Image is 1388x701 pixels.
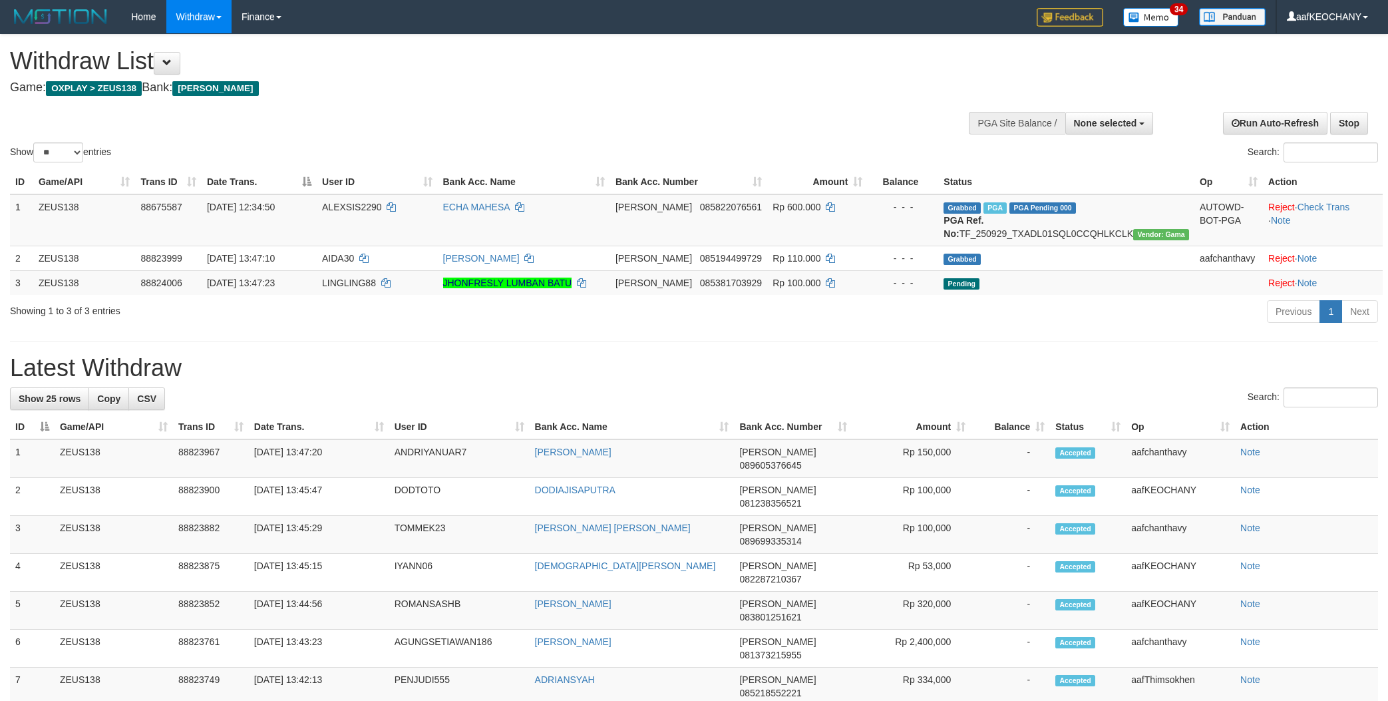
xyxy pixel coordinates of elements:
[938,170,1194,194] th: Status
[739,460,801,471] span: Copy 089605376645 to clipboard
[249,478,389,516] td: [DATE] 13:45:47
[19,393,81,404] span: Show 25 rows
[55,630,173,668] td: ZEUS138
[55,478,173,516] td: ZEUS138
[739,674,816,685] span: [PERSON_NAME]
[10,554,55,592] td: 4
[322,278,376,288] span: LINGLING88
[443,278,572,288] a: JHONFRESLY LUMBAN BATU
[389,478,530,516] td: DODTOTO
[1268,278,1295,288] a: Reject
[1055,637,1095,648] span: Accepted
[852,630,971,668] td: Rp 2,400,000
[173,415,249,439] th: Trans ID: activate to sort column ascending
[140,253,182,264] span: 88823999
[55,415,173,439] th: Game/API: activate to sort column ascending
[1126,415,1235,439] th: Op: activate to sort column ascending
[535,561,716,571] a: [DEMOGRAPHIC_DATA][PERSON_NAME]
[971,630,1050,668] td: -
[1055,447,1095,459] span: Accepted
[389,630,530,668] td: AGUNGSETIAWAN186
[1194,170,1263,194] th: Op: activate to sort column ascending
[873,276,933,290] div: - - -
[10,355,1378,381] h1: Latest Withdraw
[615,202,692,212] span: [PERSON_NAME]
[873,252,933,265] div: - - -
[1055,561,1095,573] span: Accepted
[207,278,275,288] span: [DATE] 13:47:23
[615,253,692,264] span: [PERSON_NAME]
[173,516,249,554] td: 88823882
[739,447,816,457] span: [PERSON_NAME]
[739,612,801,622] span: Copy 083801251621 to clipboard
[135,170,201,194] th: Trans ID: activate to sort column ascending
[535,674,595,685] a: ADRIANSYAH
[389,439,530,478] td: ANDRIYANUAR7
[1268,202,1295,212] a: Reject
[10,194,33,246] td: 1
[1341,300,1378,323] a: Next
[1037,8,1103,27] img: Feedback.jpg
[1240,523,1260,533] a: Note
[438,170,610,194] th: Bank Acc. Name: activate to sort column ascending
[610,170,767,194] th: Bank Acc. Number: activate to sort column ascending
[1126,516,1235,554] td: aafchanthavy
[33,170,136,194] th: Game/API: activate to sort column ascending
[1199,8,1266,26] img: panduan.png
[10,478,55,516] td: 2
[773,202,820,212] span: Rp 600.000
[1126,592,1235,630] td: aafKEOCHANY
[1009,202,1076,214] span: PGA Pending
[10,170,33,194] th: ID
[249,592,389,630] td: [DATE] 13:44:56
[10,81,912,95] h4: Game: Bank:
[10,48,912,75] h1: Withdraw List
[249,415,389,439] th: Date Trans.: activate to sort column ascending
[852,516,971,554] td: Rp 100,000
[971,592,1050,630] td: -
[1240,447,1260,457] a: Note
[55,439,173,478] td: ZEUS138
[1319,300,1342,323] a: 1
[1240,485,1260,495] a: Note
[1050,415,1126,439] th: Status: activate to sort column ascending
[535,636,611,647] a: [PERSON_NAME]
[322,202,382,212] span: ALEXSIS2290
[173,439,249,478] td: 88823967
[739,485,816,495] span: [PERSON_NAME]
[739,636,816,647] span: [PERSON_NAME]
[734,415,852,439] th: Bank Acc. Number: activate to sort column ascending
[971,439,1050,478] td: -
[1298,202,1350,212] a: Check Trans
[10,415,55,439] th: ID: activate to sort column descending
[207,202,275,212] span: [DATE] 12:34:50
[739,523,816,533] span: [PERSON_NAME]
[852,415,971,439] th: Amount: activate to sort column ascending
[443,202,510,212] a: ECHA MAHESA
[128,387,165,410] a: CSV
[868,170,938,194] th: Balance
[1055,523,1095,535] span: Accepted
[46,81,142,96] span: OXPLAY > ZEUS138
[317,170,437,194] th: User ID: activate to sort column ascending
[443,253,520,264] a: [PERSON_NAME]
[739,650,801,660] span: Copy 081373215955 to clipboard
[1248,142,1378,162] label: Search:
[739,598,816,609] span: [PERSON_NAME]
[1055,485,1095,497] span: Accepted
[767,170,868,194] th: Amount: activate to sort column ascending
[55,554,173,592] td: ZEUS138
[944,278,979,290] span: Pending
[389,516,530,554] td: TOMMEK23
[700,202,762,212] span: Copy 085822076561 to clipboard
[33,270,136,295] td: ZEUS138
[944,215,983,239] b: PGA Ref. No:
[971,554,1050,592] td: -
[249,439,389,478] td: [DATE] 13:47:20
[1055,599,1095,610] span: Accepted
[1240,636,1260,647] a: Note
[10,142,111,162] label: Show entries
[1123,8,1179,27] img: Button%20Memo.svg
[739,536,801,547] span: Copy 089699335314 to clipboard
[172,81,258,96] span: [PERSON_NAME]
